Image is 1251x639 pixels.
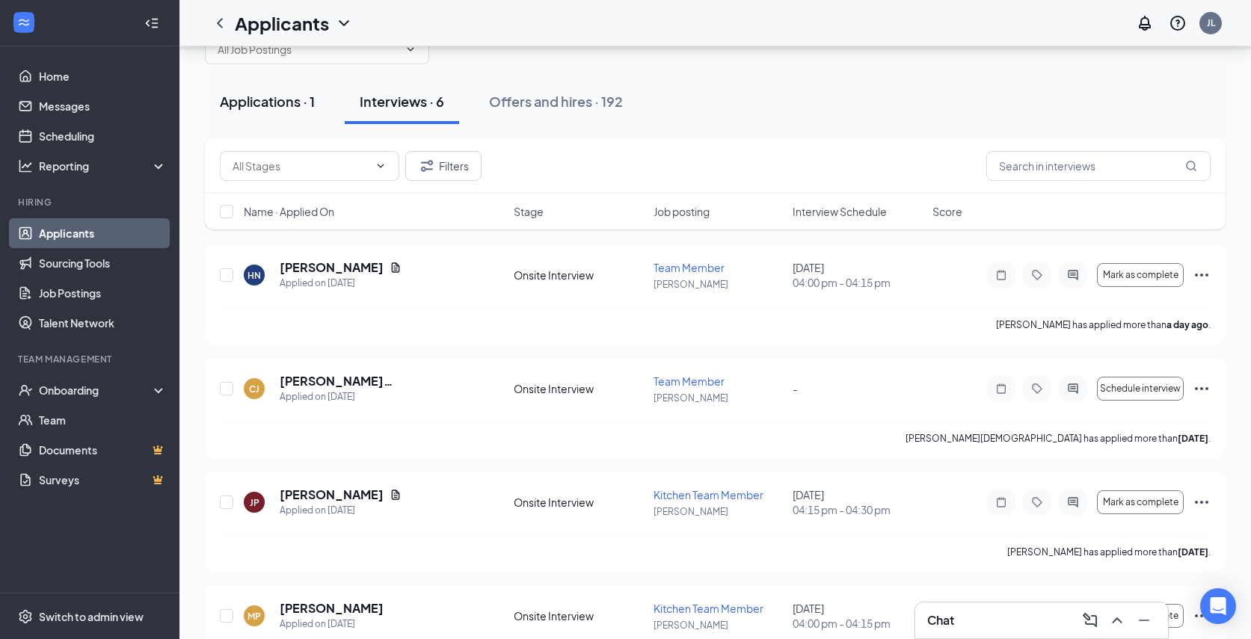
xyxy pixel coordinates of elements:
h5: [PERSON_NAME] [280,259,384,276]
svg: Tag [1028,496,1046,508]
svg: QuestionInfo [1169,14,1187,32]
div: Reporting [39,158,167,173]
a: Team [39,405,167,435]
svg: Note [992,383,1010,395]
h5: [PERSON_NAME][DEMOGRAPHIC_DATA] [280,373,473,389]
div: [DATE] [793,260,923,290]
svg: Note [992,269,1010,281]
input: Search in interviews [986,151,1211,181]
div: JP [250,496,259,509]
b: [DATE] [1178,433,1208,444]
svg: Analysis [18,158,33,173]
p: [PERSON_NAME] [654,392,784,404]
svg: ComposeMessage [1081,611,1099,629]
p: [PERSON_NAME] has applied more than . [1007,546,1211,558]
svg: Filter [418,157,436,175]
h5: [PERSON_NAME] [280,600,384,617]
div: Team Management [18,353,164,365]
div: Interviews · 6 [360,92,444,111]
span: Score [932,204,962,219]
span: Stage [514,204,544,219]
span: Job posting [654,204,710,219]
div: MP [248,610,261,623]
a: Talent Network [39,308,167,338]
input: All Job Postings [218,41,399,58]
button: ChevronUp [1105,608,1129,632]
span: 04:00 pm - 04:15 pm [793,616,923,631]
div: [DATE] [793,601,923,631]
a: Messages [39,91,167,121]
a: Home [39,61,167,91]
svg: Notifications [1136,14,1154,32]
svg: Ellipses [1193,266,1211,284]
svg: Settings [18,609,33,624]
svg: Ellipses [1193,493,1211,511]
svg: Tag [1028,269,1046,281]
p: [PERSON_NAME] [654,278,784,291]
div: Onsite Interview [514,381,645,396]
svg: Minimize [1135,611,1153,629]
span: Name · Applied On [244,204,334,219]
div: Onboarding [39,383,154,398]
svg: WorkstreamLogo [16,15,31,30]
span: Mark as complete [1103,270,1178,280]
b: [DATE] [1178,546,1208,558]
svg: ActiveChat [1064,496,1082,508]
a: SurveysCrown [39,465,167,495]
div: [DATE] [793,487,923,517]
svg: ChevronLeft [211,14,229,32]
svg: ChevronDown [405,43,417,55]
div: Applied on [DATE] [280,389,473,404]
svg: Collapse [144,16,159,31]
svg: ActiveChat [1064,269,1082,281]
svg: ChevronUp [1108,611,1126,629]
svg: ChevronDown [335,14,353,32]
svg: Tag [1028,383,1046,395]
div: Open Intercom Messenger [1200,588,1236,624]
svg: Ellipses [1193,380,1211,398]
svg: Document [390,489,402,501]
div: Onsite Interview [514,608,645,623]
div: CJ [249,383,259,395]
a: Scheduling [39,121,167,151]
a: Sourcing Tools [39,248,167,278]
h1: Applicants [235,10,329,36]
span: Team Member [654,374,725,388]
p: [PERSON_NAME] [654,505,784,518]
a: DocumentsCrown [39,435,167,465]
div: Applied on [DATE] [280,503,402,518]
div: Switch to admin view [39,609,144,624]
svg: Ellipses [1193,607,1211,625]
svg: MagnifyingGlass [1185,160,1197,172]
h5: [PERSON_NAME] [280,487,384,503]
span: Team Member [654,261,725,274]
a: Job Postings [39,278,167,308]
span: Schedule interview [1100,383,1181,394]
div: JL [1207,16,1215,29]
div: Onsite Interview [514,495,645,510]
button: ComposeMessage [1078,608,1102,632]
div: Applied on [DATE] [280,276,402,291]
div: Offers and hires · 192 [489,92,623,111]
span: 04:00 pm - 04:15 pm [793,275,923,290]
svg: Note [992,496,1010,508]
p: [PERSON_NAME][DEMOGRAPHIC_DATA] has applied more than . [906,432,1211,445]
b: a day ago [1167,319,1208,330]
svg: ActiveChat [1064,383,1082,395]
button: Minimize [1132,608,1156,632]
input: All Stages [233,158,369,174]
span: 04:15 pm - 04:30 pm [793,502,923,517]
div: Applications · 1 [220,92,315,111]
svg: Document [390,262,402,274]
div: HN [248,269,261,282]
div: Applied on [DATE] [280,617,384,632]
button: Mark as complete [1097,263,1184,287]
span: Kitchen Team Member [654,602,763,615]
p: [PERSON_NAME] [654,619,784,632]
a: Applicants [39,218,167,248]
button: Filter Filters [405,151,482,181]
p: [PERSON_NAME] has applied more than . [996,318,1211,331]
svg: ChevronDown [375,160,387,172]
div: Hiring [18,196,164,209]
